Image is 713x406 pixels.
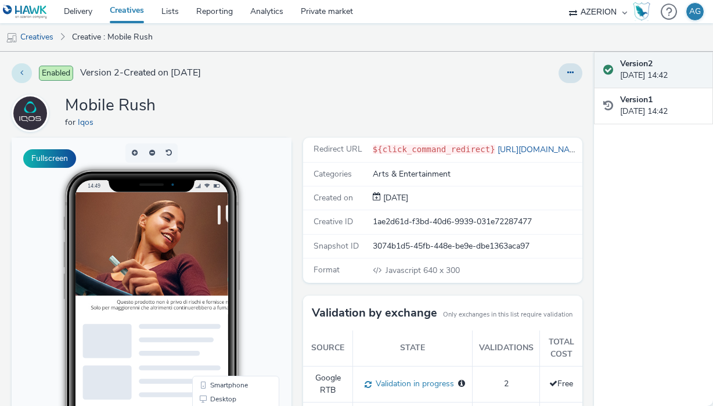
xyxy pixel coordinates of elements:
[495,144,588,155] a: [URL][DOMAIN_NAME]
[78,117,98,128] a: Iqos
[13,96,47,130] img: Iqos
[199,244,236,251] span: Smartphone
[633,2,650,21] img: Hawk Academy
[689,3,701,20] div: AG
[312,304,437,322] h3: Validation by exchange
[314,216,353,227] span: Creative ID
[23,149,76,168] button: Fullscreen
[540,330,583,366] th: Total cost
[199,272,226,279] span: QR Code
[373,216,582,228] div: 1ae2d61d-f3bd-40d6-9939-031e72287477
[620,94,704,118] div: [DATE] 14:42
[620,94,653,105] strong: Version 1
[65,117,78,128] span: for
[373,168,582,180] div: Arts & Entertainment
[65,95,156,117] h1: Mobile Rush
[303,367,353,403] td: Google RTB
[549,378,573,389] span: Free
[620,58,653,69] strong: Version 2
[381,192,408,204] div: Creation 04 September 2025, 14:42
[381,192,408,203] span: [DATE]
[66,23,159,51] a: Creative : Mobile Rush
[373,240,582,252] div: 3074b1d5-45fb-448e-be9e-dbe1363aca97
[199,258,225,265] span: Desktop
[314,168,352,179] span: Categories
[373,145,495,154] code: ${click_command_redirect}
[183,254,265,268] li: Desktop
[386,265,423,276] span: Javascript
[473,330,540,366] th: Validations
[76,45,89,51] span: 14:49
[384,265,460,276] span: 640 x 300
[183,240,265,254] li: Smartphone
[633,2,655,21] a: Hawk Academy
[314,240,359,251] span: Snapshot ID
[314,143,362,155] span: Redirect URL
[353,330,473,366] th: State
[183,268,265,282] li: QR Code
[6,32,17,44] img: mobile
[443,310,572,319] small: Only exchanges in this list require validation
[303,330,353,366] th: Source
[12,107,53,118] a: Iqos
[3,5,48,19] img: undefined Logo
[314,192,353,203] span: Created on
[314,264,340,275] span: Format
[372,378,454,389] span: Validation in progress
[39,66,73,81] span: Enabled
[80,66,201,80] span: Version 2 - Created on [DATE]
[620,58,704,82] div: [DATE] 14:42
[504,378,509,389] span: 2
